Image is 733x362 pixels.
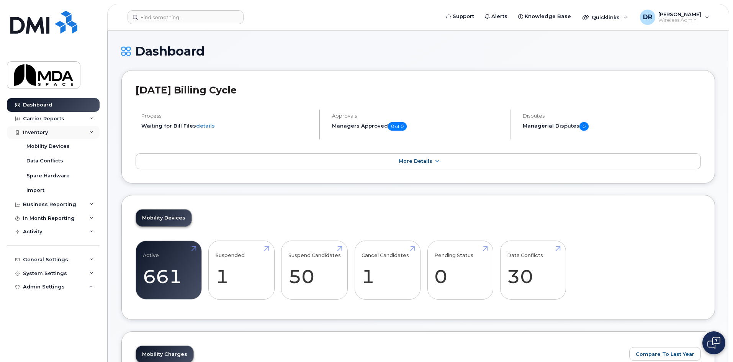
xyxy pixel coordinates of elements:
h4: Process [141,113,313,119]
a: Pending Status 0 [434,245,486,295]
a: Suspended 1 [216,245,267,295]
a: Suspend Candidates 50 [288,245,341,295]
a: Active 661 [143,245,195,295]
span: 0 of 0 [388,122,407,131]
img: Open chat [707,337,720,349]
span: 0 [579,122,589,131]
button: Compare To Last Year [629,347,701,361]
h2: [DATE] Billing Cycle [136,84,701,96]
h5: Managers Approved [332,122,503,131]
a: Mobility Devices [136,210,191,226]
h5: Managerial Disputes [523,122,701,131]
h4: Approvals [332,113,503,119]
a: Data Conflicts 30 [507,245,559,295]
a: Cancel Candidates 1 [362,245,413,295]
a: details [196,123,215,129]
h4: Disputes [523,113,701,119]
span: Compare To Last Year [636,351,694,358]
h1: Dashboard [121,44,715,58]
span: More Details [399,158,432,164]
li: Waiting for Bill Files [141,122,313,129]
